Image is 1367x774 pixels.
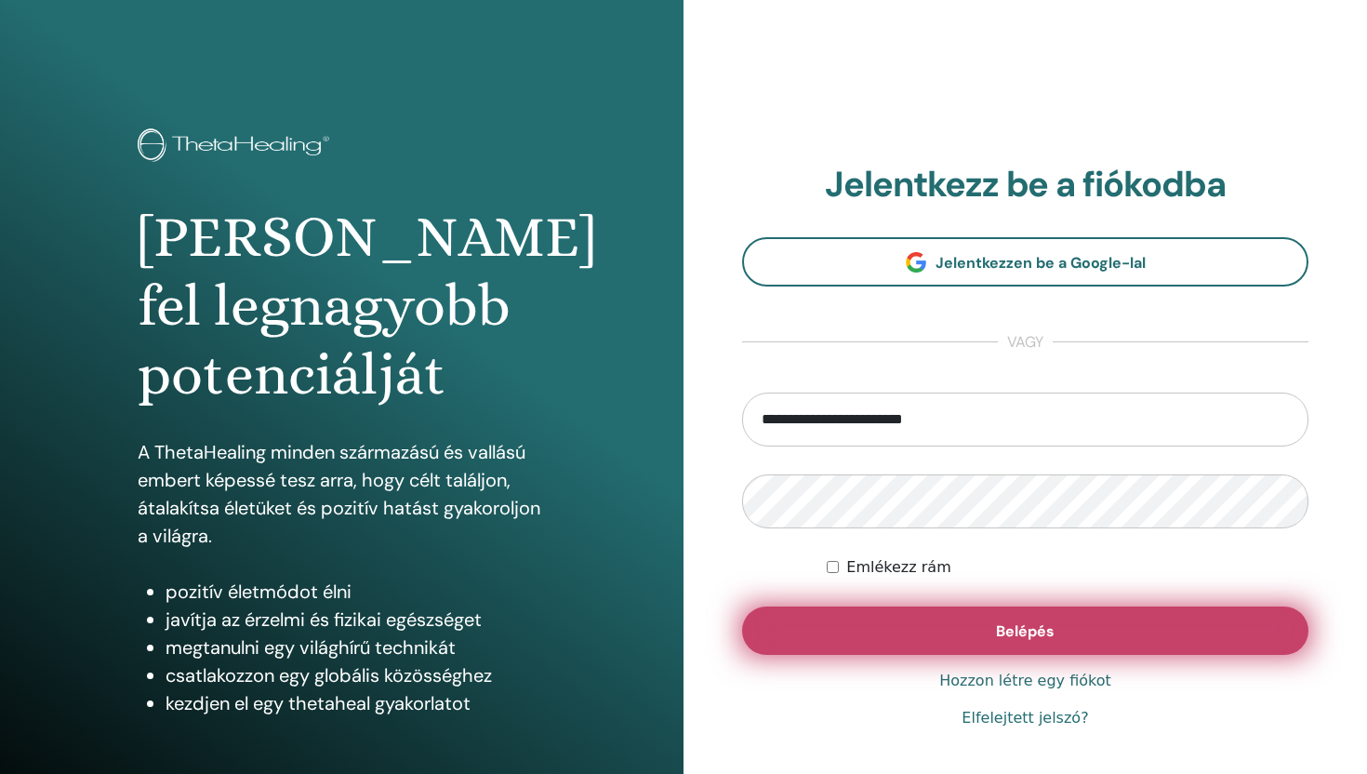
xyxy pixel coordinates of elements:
span: Belépés [996,621,1055,641]
label: Emlékezz rám [846,556,950,579]
button: Belépés [742,607,1308,655]
span: vagy [998,331,1053,354]
li: megtanulni egy világhírű technikát [166,634,547,661]
h1: [PERSON_NAME] fel legnagyobb potenciálját [138,203,547,410]
a: Jelentkezzen be a Google-lal [742,237,1308,287]
li: pozitív életmódot élni [166,578,547,606]
div: Keep me authenticated indefinitely or until I manually logout [827,556,1308,579]
p: A ThetaHealing minden származású és vallású embert képessé tesz arra, hogy célt találjon, átalakí... [138,438,547,550]
a: Hozzon létre egy fiókot [939,670,1111,692]
li: javítja az érzelmi és fizikai egészséget [166,606,547,634]
a: Elfelejtett jelszó? [962,707,1088,729]
span: Jelentkezzen be a Google-lal [936,253,1146,273]
li: csatlakozzon egy globális közösséghez [166,661,547,689]
li: kezdjen el egy thetaheal gyakorlatot [166,689,547,717]
h2: Jelentkezz be a fiókodba [742,164,1308,207]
